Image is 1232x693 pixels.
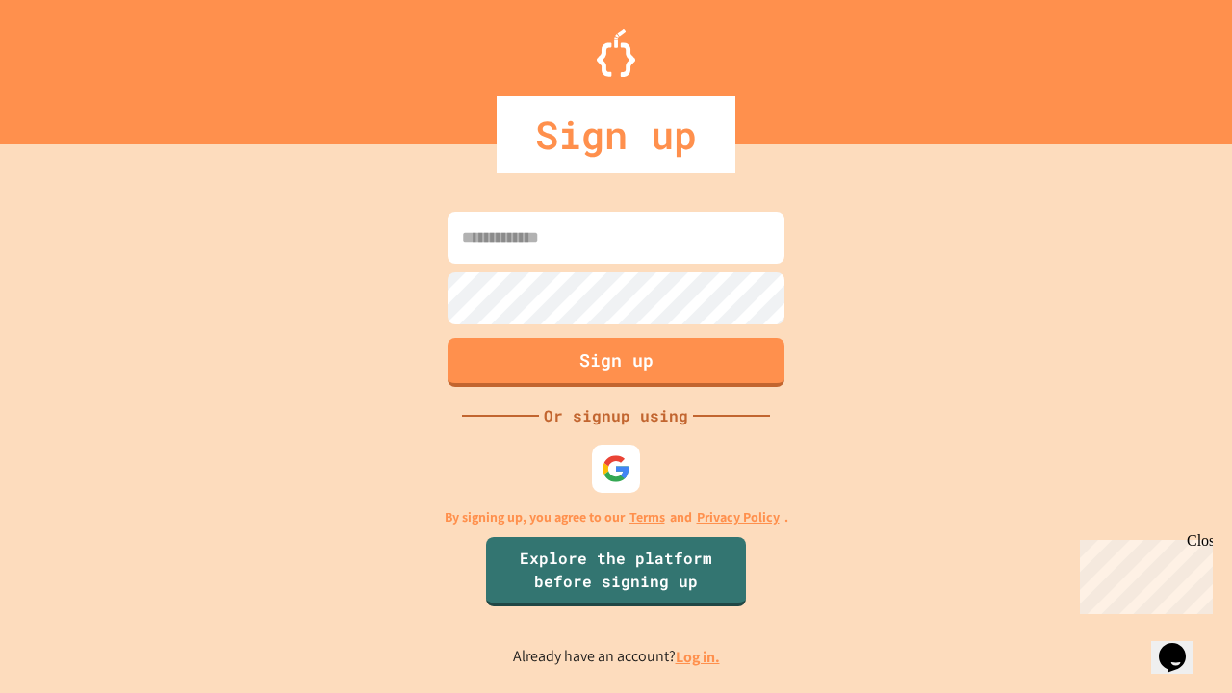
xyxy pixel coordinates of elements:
[448,338,784,387] button: Sign up
[1072,532,1213,614] iframe: chat widget
[513,645,720,669] p: Already have an account?
[629,507,665,527] a: Terms
[8,8,133,122] div: Chat with us now!Close
[697,507,780,527] a: Privacy Policy
[486,537,746,606] a: Explore the platform before signing up
[676,647,720,667] a: Log in.
[597,29,635,77] img: Logo.svg
[497,96,735,173] div: Sign up
[1151,616,1213,674] iframe: chat widget
[445,507,788,527] p: By signing up, you agree to our and .
[539,404,693,427] div: Or signup using
[602,454,630,483] img: google-icon.svg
